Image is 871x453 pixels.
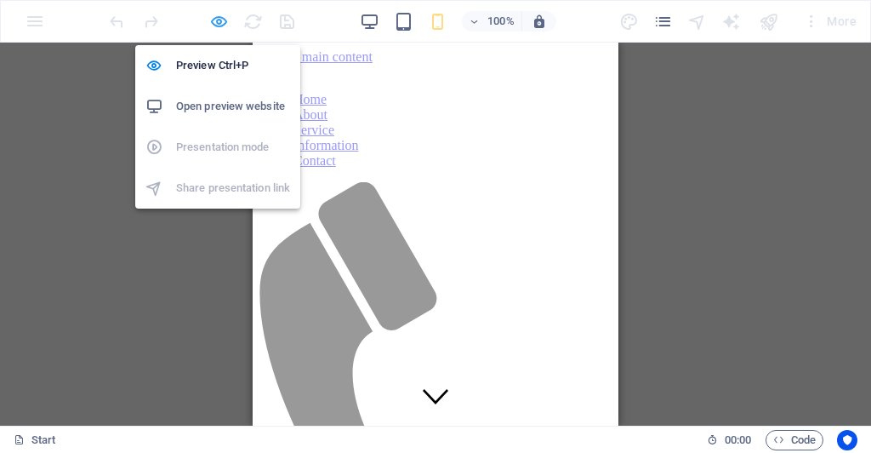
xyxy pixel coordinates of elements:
[653,12,673,32] i: Pages (Ctrl+Alt+S)
[707,430,752,450] h6: Session time
[766,430,823,450] button: Code
[14,430,56,450] a: Click to cancel selection. Double-click to open Pages
[487,11,515,32] h6: 100%
[725,430,751,450] span: 00 00
[176,96,290,117] h6: Open preview website
[837,430,857,450] button: Usercentrics
[737,433,739,446] span: :
[532,14,547,29] i: On resize automatically adjust zoom level to fit chosen device.
[176,55,290,76] h6: Preview Ctrl+P
[773,430,816,450] span: Code
[462,11,522,32] button: 100%
[653,11,674,32] button: pages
